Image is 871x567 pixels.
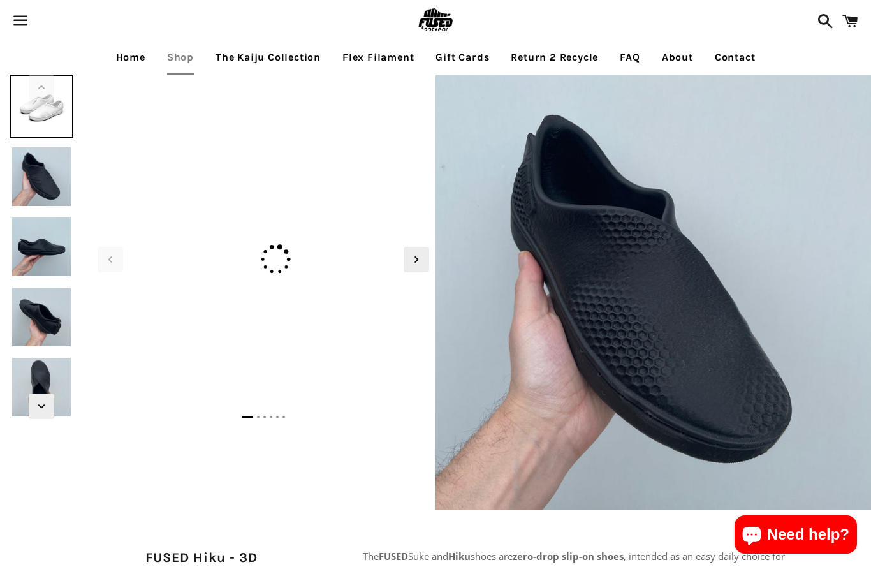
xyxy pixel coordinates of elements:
a: About [652,41,703,73]
span: Go to slide 2 [257,416,260,418]
img: [3D printed Shoes] - lightweight custom 3dprinted shoes sneakers sandals fused footwear [435,75,871,510]
span: Go to slide 1 [242,416,253,418]
span: Go to slide 5 [276,416,279,418]
a: Contact [705,41,765,73]
a: The Kaiju Collection [206,41,330,73]
img: [3D printed Shoes] - lightweight custom 3dprinted shoes sneakers sandals fused footwear [10,355,73,419]
a: Gift Cards [426,41,499,73]
span: Go to slide 3 [263,416,266,418]
inbox-online-store-chat: Shopify online store chat [731,515,861,557]
img: [3D printed Shoes] - lightweight custom 3dprinted shoes sneakers sandals fused footwear [10,75,73,138]
span: Go to slide 4 [270,416,272,418]
div: Previous slide [98,247,123,272]
strong: Hiku [448,550,471,563]
a: Shop [157,41,203,73]
img: [3D printed Shoes] - lightweight custom 3dprinted shoes sneakers sandals fused footwear [10,215,73,279]
img: [3D printed Shoes] - lightweight custom 3dprinted shoes sneakers sandals fused footwear [91,81,435,86]
img: [3D printed Shoes] - lightweight custom 3dprinted shoes sneakers sandals fused footwear [10,285,73,349]
a: Flex Filament [333,41,423,73]
a: FAQ [610,41,649,73]
div: Next slide [404,247,429,272]
a: Home [106,41,155,73]
img: [3D printed Shoes] - lightweight custom 3dprinted shoes sneakers sandals fused footwear [10,145,73,209]
strong: zero-drop slip-on shoes [513,550,624,563]
strong: FUSED [379,550,408,563]
a: Return 2 Recycle [501,41,608,73]
span: Go to slide 6 [282,416,285,418]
